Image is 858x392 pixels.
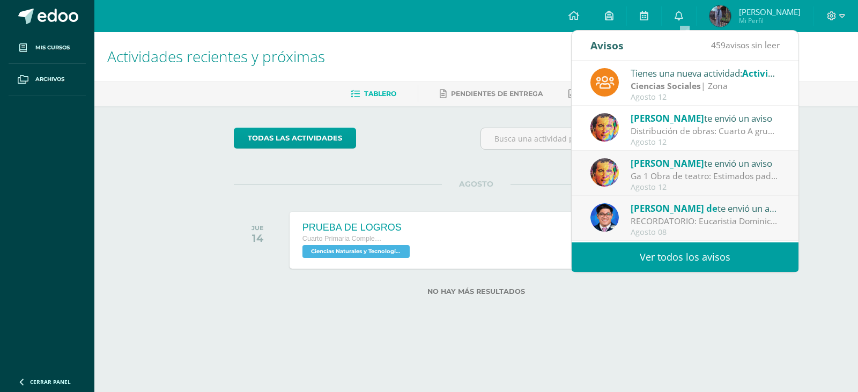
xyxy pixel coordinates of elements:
span: Mis cursos [35,43,70,52]
div: te envió un aviso [631,111,780,125]
span: 459 [711,39,726,51]
a: Ver todos los avisos [572,242,798,272]
span: Cerrar panel [30,378,71,386]
span: Tablero [364,90,396,98]
span: avisos sin leer [711,39,780,51]
span: [PERSON_NAME] [739,6,801,17]
img: 49d5a75e1ce6d2edc12003b83b1ef316.png [590,158,619,187]
span: Actividades recientes y próximas [107,46,325,66]
a: Archivos [9,64,86,95]
span: [PERSON_NAME] de [631,202,718,215]
div: JUE [252,224,264,232]
div: PRUEBA DE LOGROS [302,222,412,233]
span: AGOSTO [442,179,511,189]
div: te envió un aviso [631,156,780,170]
strong: Ciencias Sociales [631,80,701,92]
a: todas las Actividades [234,128,356,149]
div: Agosto 12 [631,138,780,147]
a: Tablero [351,85,396,102]
div: Agosto 08 [631,228,780,237]
div: RECORDATORIO: Eucaristia Dominical - Signo de la Biblia.: Saludos cordiales Padres de Familia. Co... [631,215,780,227]
div: te envió un aviso [631,201,780,215]
img: a9f23e84f74ead95144d3b26adfffd7b.png [709,5,731,27]
div: Tienes una nueva actividad: [631,66,780,80]
div: Avisos [590,31,624,60]
div: Ga 1 Obra de teatro: Estimados padres de familia Es un placer saludarlos. Adjunto la información ... [631,170,780,182]
span: [PERSON_NAME] [631,157,704,169]
span: Ciencias Naturales y Tecnología 'C' [302,245,410,258]
a: Pendientes de entrega [440,85,543,102]
div: | Zona [631,80,780,92]
span: Mi Perfil [739,16,801,25]
label: No hay más resultados [234,287,719,295]
span: Cuarto Primaria Complementaria [302,235,383,242]
div: Distribución de obras: Cuarto A grupo 1: pastorela grupo 2: los fantasmas de Scrooge Cuarto B gru... [631,125,780,137]
a: Entregadas [568,85,627,102]
div: Agosto 12 [631,183,780,192]
img: 038ac9c5e6207f3bea702a86cda391b3.png [590,203,619,232]
div: Agosto 12 [631,93,780,102]
div: 14 [252,232,264,245]
span: Pendientes de entrega [451,90,543,98]
span: Actividad del Mercadito [742,67,849,79]
img: 49d5a75e1ce6d2edc12003b83b1ef316.png [590,113,619,142]
input: Busca una actividad próxima aquí... [481,128,719,149]
span: [PERSON_NAME] [631,112,704,124]
span: Archivos [35,75,64,84]
a: Mis cursos [9,32,86,64]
